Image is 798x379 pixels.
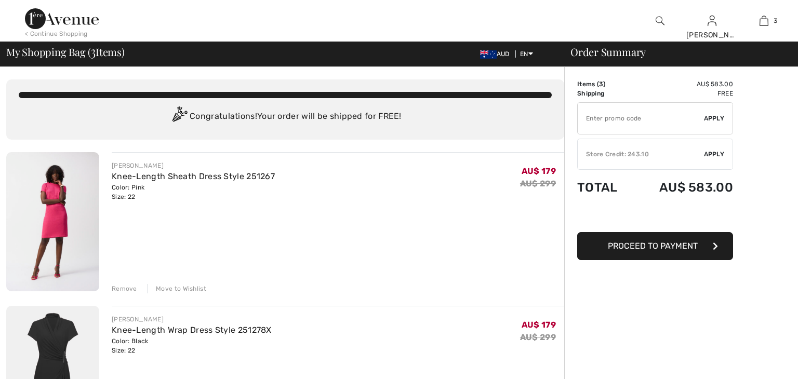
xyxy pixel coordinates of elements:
[708,16,716,25] a: Sign In
[25,8,99,29] img: 1ère Avenue
[632,170,733,205] td: AU$ 583.00
[738,15,789,27] a: 3
[599,80,603,88] span: 3
[112,161,275,170] div: [PERSON_NAME]
[19,106,552,127] div: Congratulations! Your order will be shipped for FREE!
[774,16,777,25] span: 3
[112,171,275,181] a: Knee-Length Sheath Dress Style 251267
[686,30,737,40] div: [PERSON_NAME]
[632,79,733,89] td: AU$ 583.00
[147,284,206,293] div: Move to Wishlist
[6,152,99,291] img: Knee-Length Sheath Dress Style 251267
[112,183,275,201] div: Color: Pink Size: 22
[708,15,716,27] img: My Info
[656,15,664,27] img: search the website
[112,315,272,324] div: [PERSON_NAME]
[480,50,514,58] span: AUD
[112,336,272,355] div: Color: Black Size: 22
[558,47,792,57] div: Order Summary
[577,205,733,228] iframe: PayPal
[632,89,733,98] td: Free
[578,103,704,134] input: Promo code
[704,114,725,123] span: Apply
[520,50,533,58] span: EN
[520,332,556,342] s: AU$ 299
[577,89,632,98] td: Shipping
[577,170,632,205] td: Total
[578,150,704,159] div: Store Credit: 243.10
[91,44,96,58] span: 3
[577,79,632,89] td: Items ( )
[112,284,137,293] div: Remove
[608,241,698,251] span: Proceed to Payment
[760,15,768,27] img: My Bag
[480,50,497,59] img: Australian Dollar
[577,232,733,260] button: Proceed to Payment
[522,166,556,176] span: AU$ 179
[112,325,272,335] a: Knee-Length Wrap Dress Style 251278X
[169,106,190,127] img: Congratulation2.svg
[6,47,125,57] span: My Shopping Bag ( Items)
[522,320,556,330] span: AU$ 179
[25,29,88,38] div: < Continue Shopping
[704,150,725,159] span: Apply
[520,179,556,188] s: AU$ 299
